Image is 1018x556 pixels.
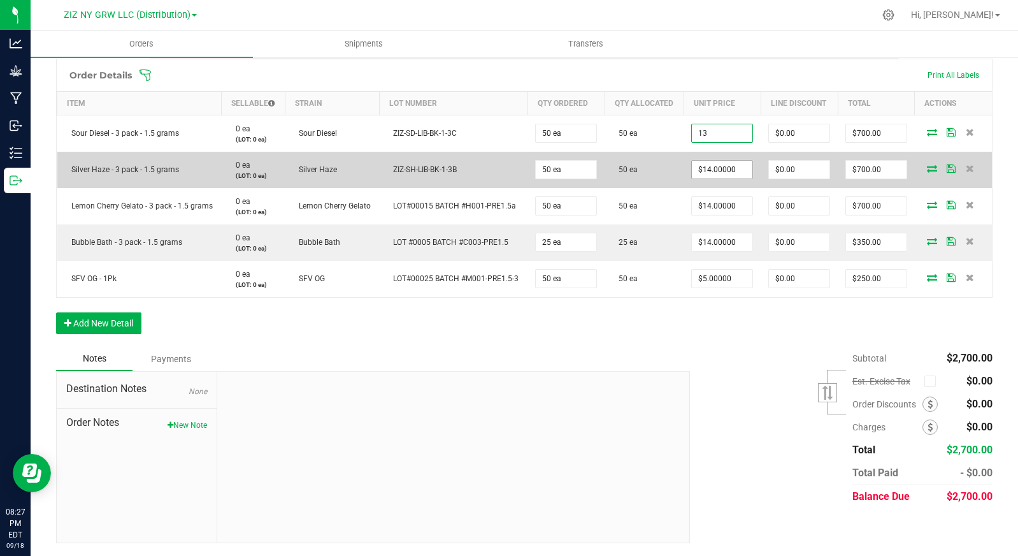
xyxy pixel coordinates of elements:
span: 50 ea [612,274,638,283]
span: SFV OG - 1Pk [65,274,117,283]
span: 50 ea [612,129,638,138]
th: Qty Ordered [527,91,605,115]
span: $2,700.00 [947,444,993,456]
input: 0 [692,270,752,288]
input: 0 [769,124,829,142]
span: Delete Order Detail [961,128,980,136]
a: Transfers [475,31,698,57]
span: Delete Order Detail [961,274,980,281]
p: (LOT: 0 ea) [229,280,278,289]
span: Lemon Cherry Gelato [292,201,371,210]
input: 0 [769,233,829,251]
inline-svg: Outbound [10,174,22,187]
inline-svg: Grow [10,64,22,77]
div: Notes [56,347,133,371]
span: ZIZ NY GRW LLC (Distribution) [64,10,190,20]
span: 0 ea [229,124,250,133]
span: Est. Excise Tax [852,376,919,386]
span: $2,700.00 [947,352,993,364]
span: Delete Order Detail [961,237,980,245]
th: Qty Allocated [605,91,684,115]
p: (LOT: 0 ea) [229,207,278,217]
span: Subtotal [852,353,886,363]
input: 0 [846,197,907,215]
input: 0 [846,124,907,142]
span: Destination Notes [66,381,207,397]
input: 0 [846,161,907,179]
span: 50 ea [612,165,638,174]
span: Delete Order Detail [961,165,980,172]
span: 0 ea [229,197,250,206]
span: Bubble Bath - 3 pack - 1.5 grams [65,238,182,247]
span: None [189,387,207,396]
span: Sour Diesel - 3 pack - 1.5 grams [65,129,179,138]
span: Charges [852,422,922,432]
th: Lot Number [379,91,527,115]
span: 0 ea [229,270,250,279]
span: ZIZ-SH-LIB-BK-1-3B [387,165,457,174]
span: Hi, [PERSON_NAME]! [911,10,994,20]
input: 0 [846,233,907,251]
input: 0 [536,233,596,251]
inline-svg: Manufacturing [10,92,22,105]
button: New Note [168,420,207,431]
span: 25 ea [612,238,638,247]
th: Actions [915,91,992,115]
span: - $0.00 [960,467,993,479]
span: Save Order Detail [942,201,961,208]
input: 0 [536,124,596,142]
span: Delete Order Detail [961,201,980,208]
span: $0.00 [966,421,993,433]
input: 0 [692,124,752,142]
iframe: Resource center [13,454,51,492]
span: LOT #0005 BATCH #C003-PRE1.5 [387,238,508,247]
input: 0 [536,197,596,215]
span: Total Paid [852,467,898,479]
span: Transfers [551,38,620,50]
input: 0 [769,161,829,179]
p: (LOT: 0 ea) [229,244,278,253]
span: Save Order Detail [942,128,961,136]
input: 0 [536,161,596,179]
span: SFV OG [292,274,325,283]
inline-svg: Analytics [10,37,22,50]
p: (LOT: 0 ea) [229,171,278,180]
span: Order Discounts [852,399,922,409]
span: Orders [112,38,171,50]
span: LOT#00015 BATCH #H001-PRE1.5a [387,201,516,210]
span: $2,700.00 [947,490,993,502]
span: Calculate excise tax [924,372,942,390]
input: 0 [846,270,907,288]
inline-svg: Inventory [10,147,22,159]
span: Total [852,444,875,456]
input: 0 [769,270,829,288]
span: Bubble Bath [292,238,340,247]
span: Silver Haze - 3 pack - 1.5 grams [65,165,179,174]
div: Payments [133,347,209,370]
th: Sellable [222,91,285,115]
input: 0 [769,197,829,215]
p: 08:27 PM EDT [6,506,25,541]
h1: Order Details [69,70,132,80]
span: Balance Due [852,490,910,502]
input: 0 [692,233,752,251]
th: Item [57,91,222,115]
span: 0 ea [229,233,250,242]
span: LOT#00025 BATCH #M001-PRE1.5-3 [387,274,519,283]
th: Line Discount [761,91,838,115]
input: 0 [692,161,752,179]
input: 0 [692,197,752,215]
p: (LOT: 0 ea) [229,135,278,144]
span: 0 ea [229,161,250,170]
span: 50 ea [612,201,638,210]
span: Order Notes [66,415,207,430]
span: Silver Haze [292,165,337,174]
button: Add New Detail [56,312,141,334]
div: Manage settings [880,9,896,21]
span: $0.00 [966,398,993,410]
a: Orders [31,31,253,57]
a: Shipments [253,31,475,57]
span: $0.00 [966,375,993,387]
span: Lemon Cherry Gelato - 3 pack - 1.5 grams [65,201,213,210]
span: Save Order Detail [942,237,961,245]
